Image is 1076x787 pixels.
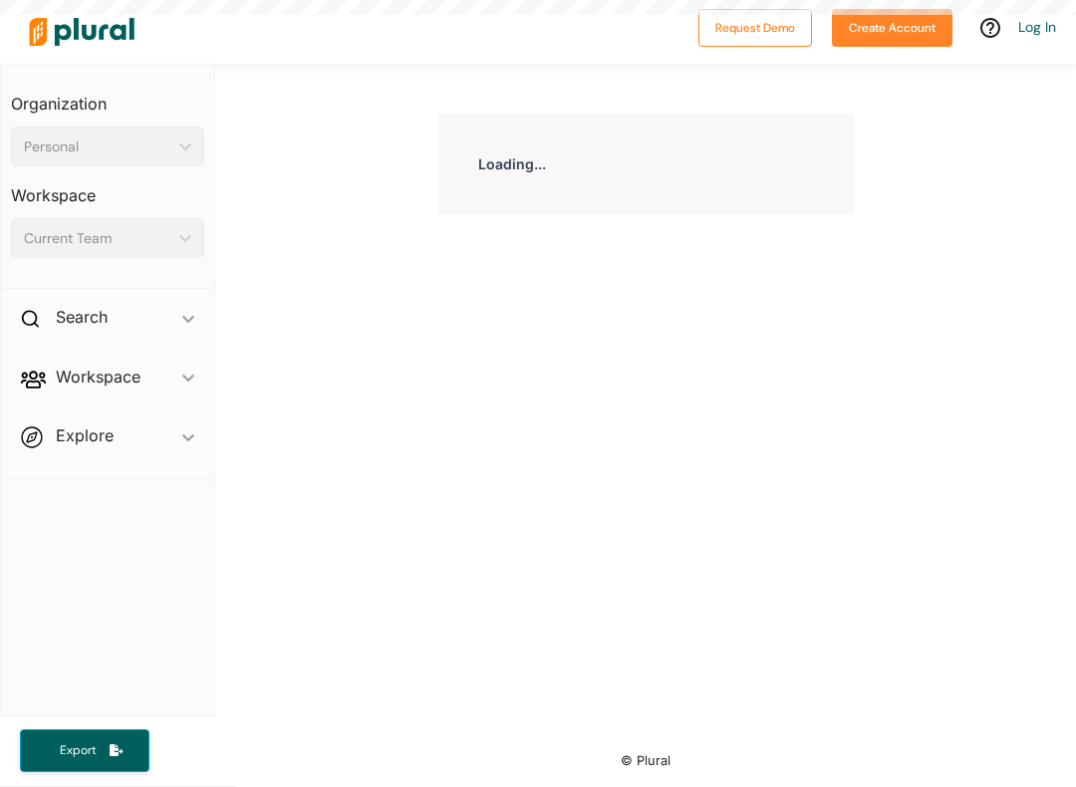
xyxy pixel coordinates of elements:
[24,228,171,249] div: Current Team
[11,166,204,210] h3: Workspace
[621,753,671,768] small: © Plural
[56,306,108,328] h2: Search
[46,742,110,759] span: Export
[438,114,854,214] div: Loading...
[698,16,812,37] a: Request Demo
[832,9,952,47] button: Create Account
[11,75,204,119] h3: Organization
[24,136,171,157] div: Personal
[20,729,149,772] button: Export
[698,9,812,47] button: Request Demo
[1018,18,1056,36] a: Log In
[832,16,952,37] a: Create Account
